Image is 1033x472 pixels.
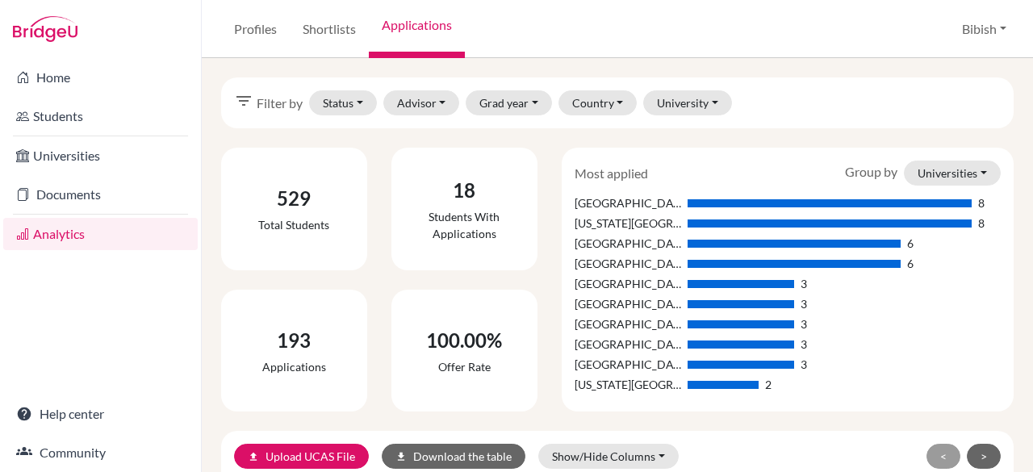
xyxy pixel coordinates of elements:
[801,336,807,353] div: 3
[257,94,303,113] span: Filter by
[558,90,638,115] button: Country
[907,235,914,252] div: 6
[801,356,807,373] div: 3
[955,14,1014,44] button: Bibish
[907,255,914,272] div: 6
[262,358,326,375] div: Applications
[575,275,681,292] div: [GEOGRAPHIC_DATA]
[765,376,772,393] div: 2
[3,178,198,211] a: Documents
[404,176,525,205] div: 18
[234,444,369,469] a: uploadUpload UCAS File
[926,444,960,469] button: <
[262,326,326,355] div: 193
[575,255,681,272] div: [GEOGRAPHIC_DATA]
[258,184,329,213] div: 529
[3,61,198,94] a: Home
[426,358,502,375] div: Offer rate
[801,315,807,332] div: 3
[575,336,681,353] div: [GEOGRAPHIC_DATA]
[13,16,77,42] img: Bridge-U
[575,235,681,252] div: [GEOGRAPHIC_DATA]
[3,218,198,250] a: Analytics
[575,194,681,211] div: [GEOGRAPHIC_DATA]
[575,356,681,373] div: [GEOGRAPHIC_DATA]
[978,194,985,211] div: 8
[904,161,1001,186] button: Universities
[575,376,681,393] div: [US_STATE][GEOGRAPHIC_DATA]
[309,90,377,115] button: Status
[466,90,552,115] button: Grad year
[575,295,681,312] div: [GEOGRAPHIC_DATA] and Conservatory
[404,208,525,242] div: Students with applications
[3,436,198,469] a: Community
[383,90,460,115] button: Advisor
[833,161,1013,186] div: Group by
[575,315,681,332] div: [GEOGRAPHIC_DATA]
[395,451,407,462] i: download
[426,326,502,355] div: 100.00%
[248,451,259,462] i: upload
[575,215,681,232] div: [US_STATE][GEOGRAPHIC_DATA]
[382,444,525,469] button: downloadDownload the table
[801,275,807,292] div: 3
[234,91,253,111] i: filter_list
[801,295,807,312] div: 3
[538,444,679,469] button: Show/Hide Columns
[258,216,329,233] div: Total students
[978,215,985,232] div: 8
[967,444,1001,469] button: >
[3,140,198,172] a: Universities
[563,164,660,183] div: Most applied
[3,100,198,132] a: Students
[3,398,198,430] a: Help center
[643,90,732,115] button: University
